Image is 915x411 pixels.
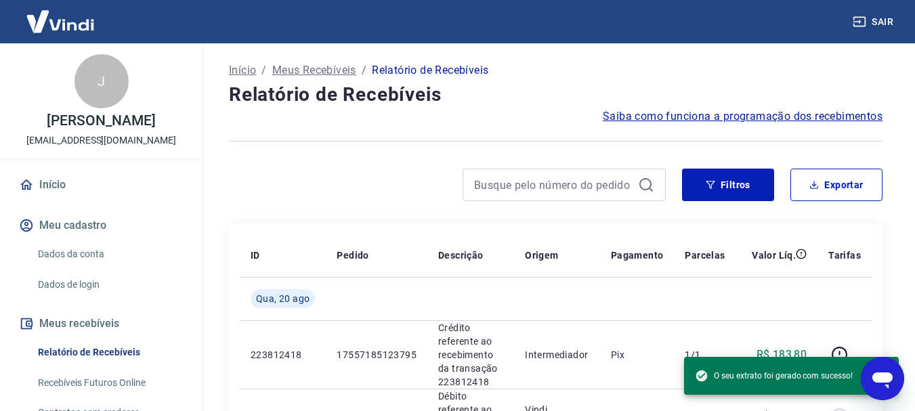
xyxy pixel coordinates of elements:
[695,369,853,383] span: O seu extrato foi gerado com sucesso!
[611,348,664,362] p: Pix
[603,108,882,125] a: Saiba como funciona a programação dos recebimentos
[251,348,315,362] p: 223812418
[16,1,104,42] img: Vindi
[261,62,266,79] p: /
[16,211,186,240] button: Meu cadastro
[33,339,186,366] a: Relatório de Recebíveis
[16,309,186,339] button: Meus recebíveis
[611,248,664,262] p: Pagamento
[790,169,882,201] button: Exportar
[752,248,796,262] p: Valor Líq.
[272,62,356,79] a: Meus Recebíveis
[229,62,256,79] a: Início
[438,321,503,389] p: Crédito referente ao recebimento da transação 223812418
[362,62,366,79] p: /
[861,357,904,400] iframe: Botão para abrir a janela de mensagens
[33,240,186,268] a: Dados da conta
[229,81,882,108] h4: Relatório de Recebíveis
[26,133,176,148] p: [EMAIL_ADDRESS][DOMAIN_NAME]
[33,369,186,397] a: Recebíveis Futuros Online
[438,248,484,262] p: Descrição
[685,248,725,262] p: Parcelas
[337,348,417,362] p: 17557185123795
[474,175,633,195] input: Busque pelo número do pedido
[47,114,155,128] p: [PERSON_NAME]
[256,292,310,305] span: Qua, 20 ago
[525,348,589,362] p: Intermediador
[33,271,186,299] a: Dados de login
[337,248,368,262] p: Pedido
[850,9,899,35] button: Sair
[251,248,260,262] p: ID
[75,54,129,108] div: J
[372,62,488,79] p: Relatório de Recebíveis
[682,169,774,201] button: Filtros
[757,347,807,363] p: R$ 183,80
[525,248,558,262] p: Origem
[685,348,725,362] p: 1/1
[16,170,186,200] a: Início
[828,248,861,262] p: Tarifas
